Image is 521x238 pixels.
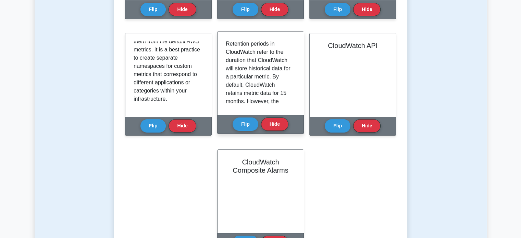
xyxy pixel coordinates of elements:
[261,117,288,131] button: Hide
[233,117,258,131] button: Flip
[353,3,381,16] button: Hide
[261,3,288,16] button: Hide
[169,3,196,16] button: Hide
[325,119,350,133] button: Flip
[140,3,166,16] button: Flip
[353,119,381,133] button: Hide
[226,158,295,174] h2: CloudWatch Composite Alarms
[325,3,350,16] button: Flip
[169,119,196,133] button: Hide
[233,3,258,16] button: Flip
[140,119,166,133] button: Flip
[318,41,387,50] h2: CloudWatch API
